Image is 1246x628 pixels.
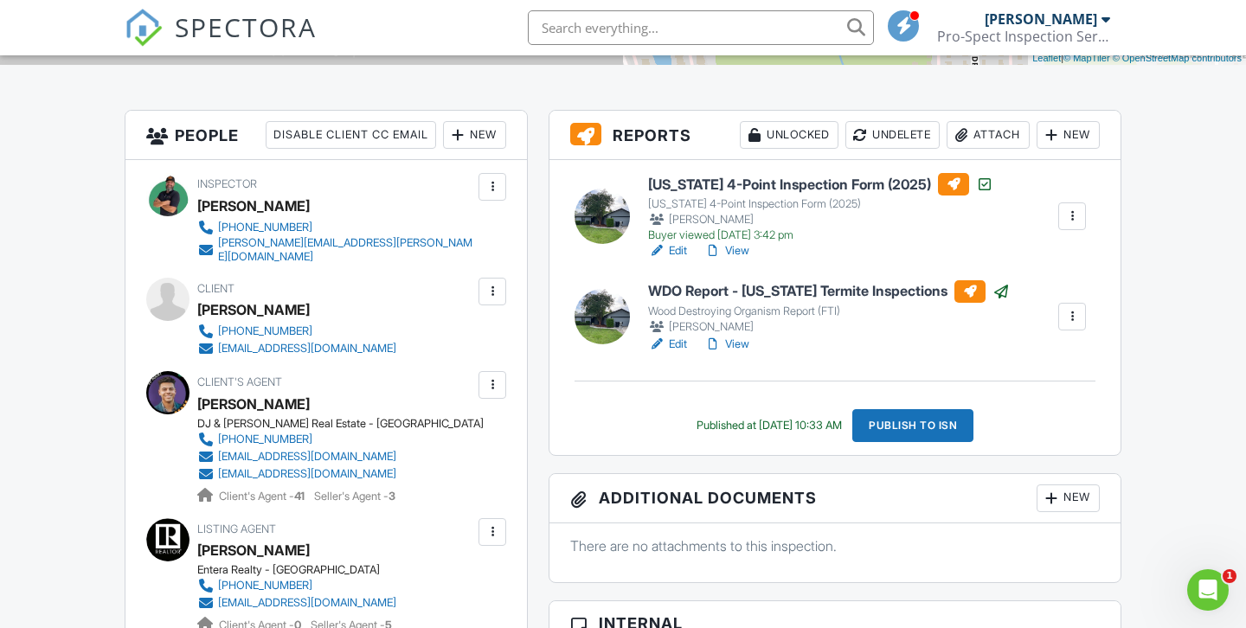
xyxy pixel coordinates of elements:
[1187,569,1229,611] iframe: Intercom live chat
[344,45,368,58] span: sq. ft.
[648,211,993,228] div: [PERSON_NAME]
[985,10,1097,28] div: [PERSON_NAME]
[197,431,470,448] a: [PHONE_NUMBER]
[648,173,993,242] a: [US_STATE] 4-Point Inspection Form (2025) [US_STATE] 4-Point Inspection Form (2025) [PERSON_NAME]...
[218,433,312,446] div: [PHONE_NUMBER]
[1037,484,1100,512] div: New
[389,490,395,503] strong: 3
[704,336,749,353] a: View
[197,594,396,612] a: [EMAIL_ADDRESS][DOMAIN_NAME]
[311,41,341,59] div: 1125
[648,197,993,211] div: [US_STATE] 4-Point Inspection Form (2025)
[1223,569,1236,583] span: 1
[648,304,1010,318] div: Wood Destroying Organism Report (FTI)
[125,23,317,60] a: SPECTORA
[549,111,1121,160] h3: Reports
[197,323,396,340] a: [PHONE_NUMBER]
[570,536,1100,555] p: There are no attachments to this inspection.
[197,465,470,483] a: [EMAIL_ADDRESS][DOMAIN_NAME]
[218,342,396,356] div: [EMAIL_ADDRESS][DOMAIN_NAME]
[1037,121,1100,149] div: New
[218,596,396,610] div: [EMAIL_ADDRESS][DOMAIN_NAME]
[1032,53,1061,63] a: Leaflet
[197,448,470,465] a: [EMAIL_ADDRESS][DOMAIN_NAME]
[197,391,310,417] a: [PERSON_NAME]
[266,121,436,149] div: Disable Client CC Email
[740,121,838,149] div: Unlocked
[218,467,396,481] div: [EMAIL_ADDRESS][DOMAIN_NAME]
[197,282,234,295] span: Client
[197,193,310,219] div: [PERSON_NAME]
[197,577,396,594] a: [PHONE_NUMBER]
[648,242,687,260] a: Edit
[697,419,842,433] div: Published at [DATE] 10:33 AM
[175,9,317,45] span: SPECTORA
[937,28,1110,45] div: Pro-Spect Inspection Services Jacksonville Division
[704,242,749,260] a: View
[648,336,687,353] a: Edit
[648,280,1010,336] a: WDO Report - [US_STATE] Termite Inspections Wood Destroying Organism Report (FTI) [PERSON_NAME]
[549,474,1121,523] h3: Additional Documents
[294,490,305,503] strong: 41
[314,490,395,503] span: Seller's Agent -
[947,121,1030,149] div: Attach
[443,121,506,149] div: New
[197,563,410,577] div: Entera Realty - [GEOGRAPHIC_DATA]
[218,579,312,593] div: [PHONE_NUMBER]
[197,417,484,431] div: DJ & [PERSON_NAME] Real Estate - [GEOGRAPHIC_DATA]
[197,375,282,388] span: Client's Agent
[1063,53,1110,63] a: © MapTiler
[218,221,312,234] div: [PHONE_NUMBER]
[197,177,257,190] span: Inspector
[197,522,276,535] span: Listing Agent
[648,173,993,195] h6: [US_STATE] 4-Point Inspection Form (2025)
[219,490,307,503] span: Client's Agent -
[197,297,310,323] div: [PERSON_NAME]
[125,111,527,160] h3: People
[197,340,396,357] a: [EMAIL_ADDRESS][DOMAIN_NAME]
[218,450,396,464] div: [EMAIL_ADDRESS][DOMAIN_NAME]
[197,236,474,264] a: [PERSON_NAME][EMAIL_ADDRESS][PERSON_NAME][DOMAIN_NAME]
[1113,53,1242,63] a: © OpenStreetMap contributors
[648,318,1010,336] div: [PERSON_NAME]
[218,324,312,338] div: [PHONE_NUMBER]
[1028,51,1246,66] div: |
[125,9,163,47] img: The Best Home Inspection Software - Spectora
[197,537,310,563] a: [PERSON_NAME]
[845,121,940,149] div: Undelete
[528,10,874,45] input: Search everything...
[852,409,973,442] div: Publish to ISN
[197,219,474,236] a: [PHONE_NUMBER]
[648,228,993,242] div: Buyer viewed [DATE] 3:42 pm
[648,280,1010,303] h6: WDO Report - [US_STATE] Termite Inspections
[218,236,474,264] div: [PERSON_NAME][EMAIL_ADDRESS][PERSON_NAME][DOMAIN_NAME]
